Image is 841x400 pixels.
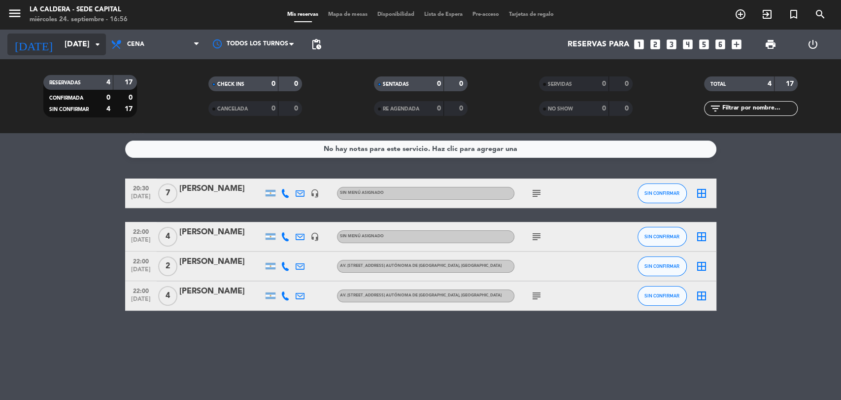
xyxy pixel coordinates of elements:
[49,96,83,101] span: CONFIRMADA
[531,290,542,302] i: subject
[638,256,687,276] button: SIN CONFIRMAR
[468,12,504,17] span: Pre-acceso
[49,80,81,85] span: RESERVADAS
[644,263,679,269] span: SIN CONFIRMAR
[504,12,559,17] span: Tarjetas de regalo
[644,293,679,298] span: SIN CONFIRMAR
[106,79,110,86] strong: 4
[714,38,727,51] i: looks_6
[92,38,103,50] i: arrow_drop_down
[7,34,60,55] i: [DATE]
[340,234,384,238] span: Sin menú asignado
[437,105,441,112] strong: 0
[179,285,263,298] div: [PERSON_NAME]
[665,38,678,51] i: looks_3
[7,6,22,21] i: menu
[649,38,662,51] i: looks_two
[644,190,679,196] span: SIN CONFIRMAR
[786,80,796,87] strong: 17
[696,260,707,272] i: border_all
[106,106,110,112] strong: 4
[310,38,322,50] span: pending_actions
[730,38,743,51] i: add_box
[698,38,710,51] i: looks_5
[765,38,776,50] span: print
[179,255,263,268] div: [PERSON_NAME]
[125,79,135,86] strong: 17
[340,293,502,297] span: Av. [STREET_ADDRESS] Autónoma de [GEOGRAPHIC_DATA], [GEOGRAPHIC_DATA]
[814,8,826,20] i: search
[294,105,300,112] strong: 0
[217,82,244,87] span: CHECK INS
[125,106,135,112] strong: 17
[624,80,630,87] strong: 0
[7,6,22,24] button: menu
[383,82,409,87] span: SENTADAS
[129,296,153,307] span: [DATE]
[129,237,153,248] span: [DATE]
[372,12,419,17] span: Disponibilidad
[323,12,372,17] span: Mapa de mesas
[340,264,502,268] span: Av. [STREET_ADDRESS] Autónoma de [GEOGRAPHIC_DATA], [GEOGRAPHIC_DATA]
[294,80,300,87] strong: 0
[419,12,468,17] span: Lista de Espera
[49,107,89,112] span: SIN CONFIRMAR
[158,183,177,203] span: 7
[158,227,177,247] span: 4
[383,107,419,111] span: RE AGENDADA
[696,290,707,302] i: border_all
[324,144,517,155] div: No hay notas para este servicio. Haz clic para agregar una
[106,94,110,101] strong: 0
[768,80,772,87] strong: 4
[437,80,441,87] strong: 0
[459,105,465,112] strong: 0
[271,80,275,87] strong: 0
[696,231,707,243] i: border_all
[548,82,572,87] span: SERVIDAS
[681,38,694,51] i: looks_4
[638,227,687,247] button: SIN CONFIRMAR
[30,15,128,25] div: miércoles 24. septiembre - 16:56
[217,107,248,111] span: CANCELADA
[710,82,725,87] span: TOTAL
[602,80,606,87] strong: 0
[638,286,687,306] button: SIN CONFIRMAR
[340,191,384,195] span: Sin menú asignado
[129,266,153,278] span: [DATE]
[638,183,687,203] button: SIN CONFIRMAR
[644,234,679,239] span: SIN CONFIRMAR
[531,187,542,199] i: subject
[310,232,319,241] i: headset_mic
[127,41,144,48] span: Cena
[721,103,797,114] input: Filtrar por nombre...
[788,8,800,20] i: turned_in_not
[30,5,128,15] div: La Caldera - Sede Capital
[158,256,177,276] span: 2
[129,285,153,296] span: 22:00
[129,225,153,237] span: 22:00
[271,105,275,112] strong: 0
[282,12,323,17] span: Mis reservas
[129,193,153,205] span: [DATE]
[548,107,573,111] span: NO SHOW
[735,8,746,20] i: add_circle_outline
[568,40,629,49] span: Reservas para
[459,80,465,87] strong: 0
[792,30,834,59] div: LOG OUT
[158,286,177,306] span: 4
[624,105,630,112] strong: 0
[696,187,707,199] i: border_all
[602,105,606,112] strong: 0
[531,231,542,243] i: subject
[709,103,721,114] i: filter_list
[807,38,818,50] i: power_settings_new
[310,189,319,198] i: headset_mic
[633,38,645,51] i: looks_one
[179,226,263,239] div: [PERSON_NAME]
[129,94,135,101] strong: 0
[129,255,153,266] span: 22:00
[761,8,773,20] i: exit_to_app
[129,182,153,193] span: 20:30
[179,182,263,195] div: [PERSON_NAME]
